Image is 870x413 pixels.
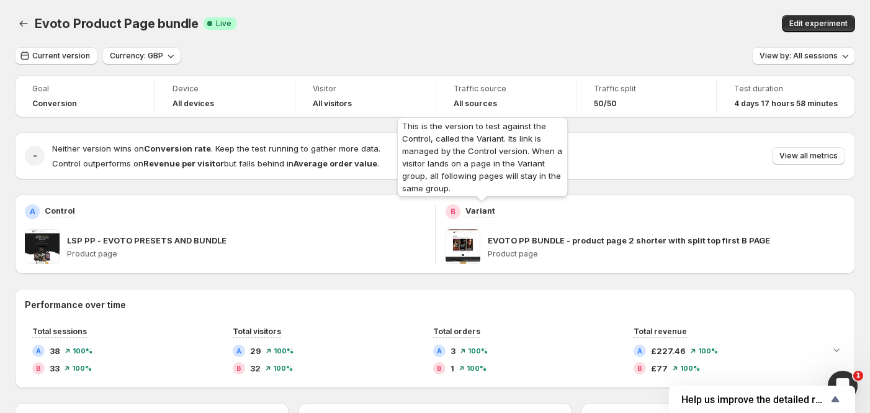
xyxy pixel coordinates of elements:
p: Control [45,204,75,217]
span: 100% [72,365,92,372]
span: Live [216,19,231,29]
h2: - [33,150,37,162]
span: Total orders [433,327,480,336]
span: 1 [451,362,454,374]
p: EVOTO PP BUNDLE - product page 2 shorter with split top first B PAGE [488,234,770,247]
span: Current version [32,51,90,61]
span: 4 days 17 hours 58 minutes [734,99,838,109]
span: Help us improve the detailed report for A/B campaigns [681,394,828,406]
span: View all metrics [779,151,838,161]
span: Total revenue [634,327,687,336]
button: Currency: GBP [102,47,181,65]
span: 100% [273,365,293,372]
span: Currency: GBP [110,51,163,61]
span: 33 [50,362,60,374]
h4: All visitors [313,99,352,109]
h2: B [637,365,642,372]
strong: Revenue per visitor [143,158,224,168]
span: 100% [274,347,294,355]
p: Product page [488,249,846,259]
h2: A [30,207,35,217]
span: 100% [698,347,718,355]
span: Total sessions [32,327,87,336]
span: Test duration [734,84,838,94]
button: Expand chart [828,341,845,358]
span: 29 [250,345,261,357]
span: 32 [250,362,261,374]
p: Product page [67,249,425,259]
span: Conversion [32,99,77,109]
span: Evoto Product Page bundle [35,16,199,31]
a: Test duration4 days 17 hours 58 minutes [734,83,838,110]
h2: B [236,365,241,372]
img: EVOTO PP BUNDLE - product page 2 shorter with split top first B PAGE [446,229,480,264]
span: 100% [468,347,488,355]
span: Goal [32,84,137,94]
h2: B [437,365,442,372]
h2: B [451,207,455,217]
iframe: Intercom live chat [828,371,858,401]
span: 100% [467,365,487,372]
h2: B [36,365,41,372]
button: Edit experiment [782,15,855,32]
strong: Conversion rate [144,143,211,153]
p: LSP PP - EVOTO PRESETS AND BUNDLE [67,234,226,247]
a: DeviceAll devices [173,83,277,110]
button: View by: All sessions [752,47,855,65]
h4: All devices [173,99,214,109]
h2: A [437,347,442,355]
a: GoalConversion [32,83,137,110]
h2: Performance over time [25,299,845,311]
button: View all metrics [772,147,845,165]
span: Traffic source [454,84,558,94]
p: Variant [465,204,495,217]
span: 1 [853,371,863,381]
span: £227.46 [651,345,686,357]
span: Traffic split [594,84,699,94]
span: 50/50 [594,99,617,109]
button: Current version [15,47,97,65]
span: View by: All sessions [760,51,838,61]
span: 100% [680,365,700,372]
h2: A [36,347,41,355]
span: Visitor [313,84,418,94]
span: Control outperforms on but falls behind in . [52,158,379,168]
a: VisitorAll visitors [313,83,418,110]
button: Back [15,15,32,32]
span: Device [173,84,277,94]
h2: A [236,347,241,355]
h4: All sources [454,99,497,109]
span: Edit experiment [789,19,848,29]
span: 3 [451,345,455,357]
span: 38 [50,345,60,357]
span: £77 [651,362,668,374]
strong: Average order value [294,158,377,168]
button: Show survey - Help us improve the detailed report for A/B campaigns [681,392,843,407]
a: Traffic sourceAll sources [454,83,558,110]
span: Neither version wins on . Keep the test running to gather more data. [52,143,380,153]
img: LSP PP - EVOTO PRESETS AND BUNDLE [25,229,60,264]
h2: A [637,347,642,355]
span: 100% [73,347,92,355]
span: Total visitors [233,327,281,336]
a: Traffic split50/50 [594,83,699,110]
